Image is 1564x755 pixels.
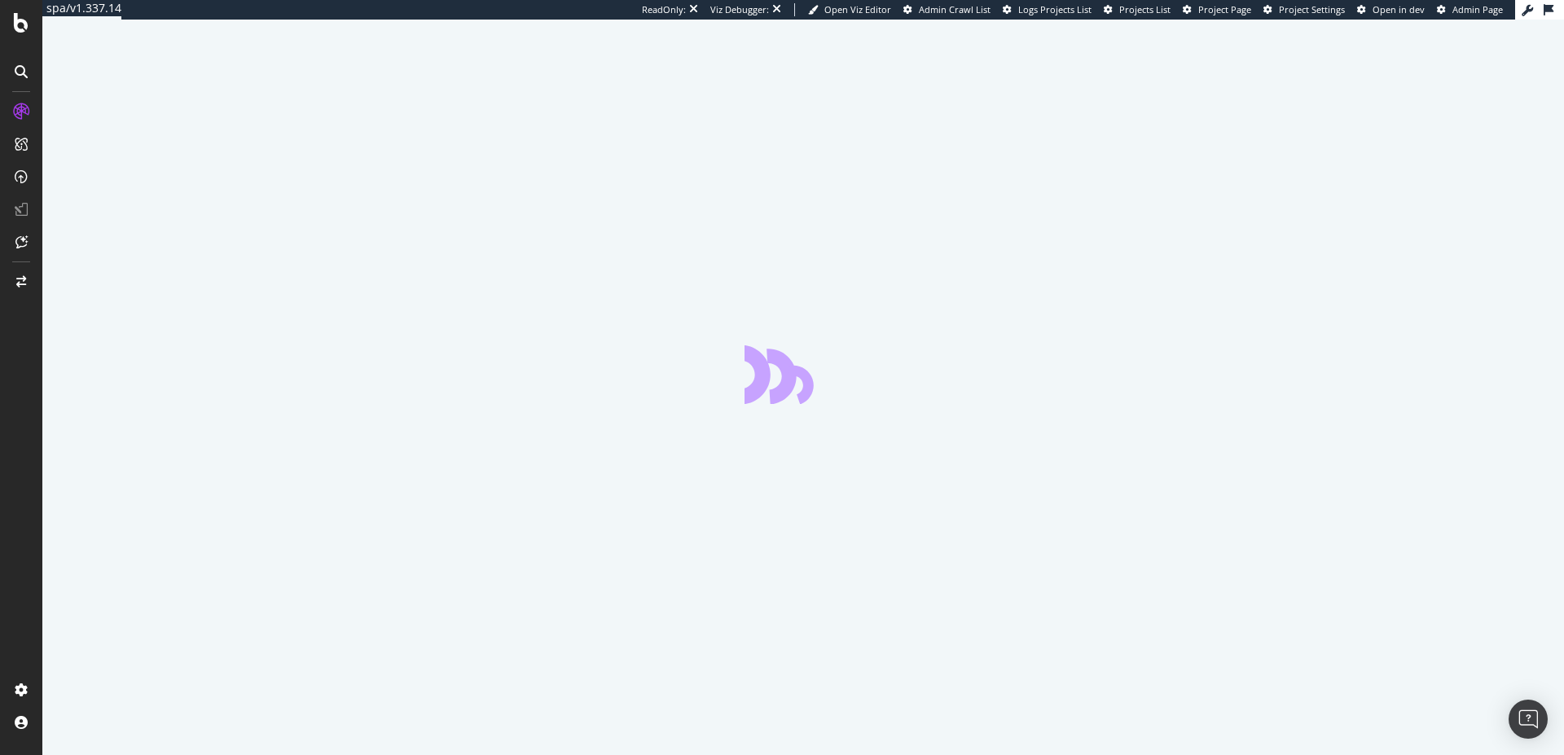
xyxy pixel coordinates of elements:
[1003,3,1092,16] a: Logs Projects List
[1357,3,1425,16] a: Open in dev
[1018,3,1092,15] span: Logs Projects List
[1263,3,1345,16] a: Project Settings
[1452,3,1503,15] span: Admin Page
[824,3,891,15] span: Open Viz Editor
[808,3,891,16] a: Open Viz Editor
[642,3,686,16] div: ReadOnly:
[745,345,862,404] div: animation
[1279,3,1345,15] span: Project Settings
[1437,3,1503,16] a: Admin Page
[919,3,991,15] span: Admin Crawl List
[1104,3,1171,16] a: Projects List
[710,3,769,16] div: Viz Debugger:
[1183,3,1251,16] a: Project Page
[1198,3,1251,15] span: Project Page
[1119,3,1171,15] span: Projects List
[1509,700,1548,739] div: Open Intercom Messenger
[1373,3,1425,15] span: Open in dev
[903,3,991,16] a: Admin Crawl List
